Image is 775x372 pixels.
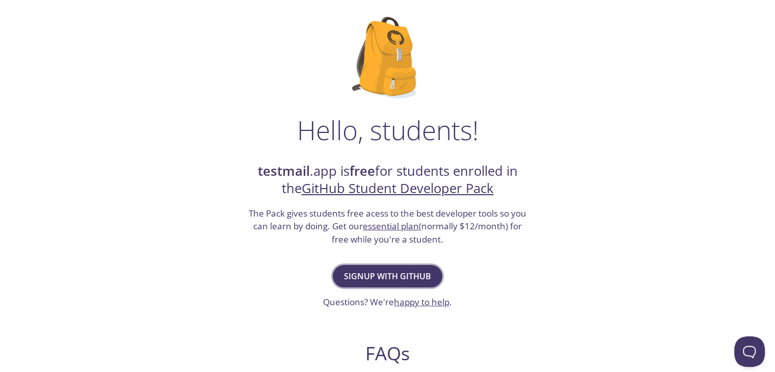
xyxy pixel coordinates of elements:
h2: .app is for students enrolled in the [248,163,528,198]
a: happy to help [394,296,449,308]
button: Signup with GitHub [333,265,442,287]
h1: Hello, students! [297,115,478,145]
strong: free [350,162,375,180]
strong: testmail [258,162,310,180]
h3: Questions? We're . [323,296,452,309]
a: essential plan [363,220,419,232]
h3: The Pack gives students free acess to the best developer tools so you can learn by doing. Get our... [248,207,528,246]
iframe: Help Scout Beacon - Open [734,336,765,367]
h2: FAQs [192,342,583,365]
img: github-student-backpack.png [352,17,423,98]
a: GitHub Student Developer Pack [302,179,494,197]
span: Signup with GitHub [344,269,431,283]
